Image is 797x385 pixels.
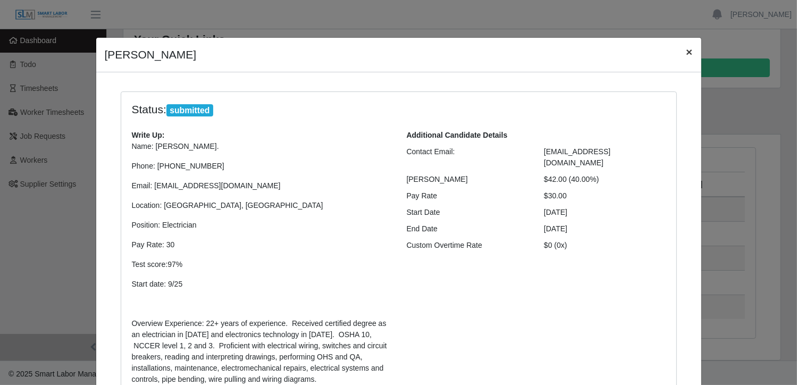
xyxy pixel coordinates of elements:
p: Start date: 9/25 [132,279,391,290]
p: Location: [GEOGRAPHIC_DATA], [GEOGRAPHIC_DATA] [132,200,391,211]
span: [DATE] [544,224,567,233]
div: [DATE] [536,207,674,218]
p: Email: [EMAIL_ADDRESS][DOMAIN_NAME] [132,180,391,191]
div: Custom Overtime Rate [399,240,536,251]
p: Overview Experience: 22+ years of experience. Received certified degree as an electrician in [DAT... [132,318,391,385]
p: Pay Rate: 30 [132,239,391,250]
p: Phone: [PHONE_NUMBER] [132,161,391,172]
div: Contact Email: [399,146,536,169]
h4: [PERSON_NAME] [105,46,197,63]
span: × [686,46,692,58]
div: Start Date [399,207,536,218]
div: End Date [399,223,536,235]
span: submitted [166,104,213,117]
p: Position: Electrician [132,220,391,231]
button: Close [677,38,701,66]
h4: Status: [132,103,528,117]
p: Name: [PERSON_NAME]. [132,141,391,152]
p: Test score:97% [132,259,391,270]
div: $30.00 [536,190,674,202]
div: $42.00 (40.00%) [536,174,674,185]
div: Pay Rate [399,190,536,202]
span: $0 (0x) [544,241,567,249]
b: Write Up: [132,131,165,139]
span: [EMAIL_ADDRESS][DOMAIN_NAME] [544,147,610,167]
b: Additional Candidate Details [407,131,508,139]
div: [PERSON_NAME] [399,174,536,185]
